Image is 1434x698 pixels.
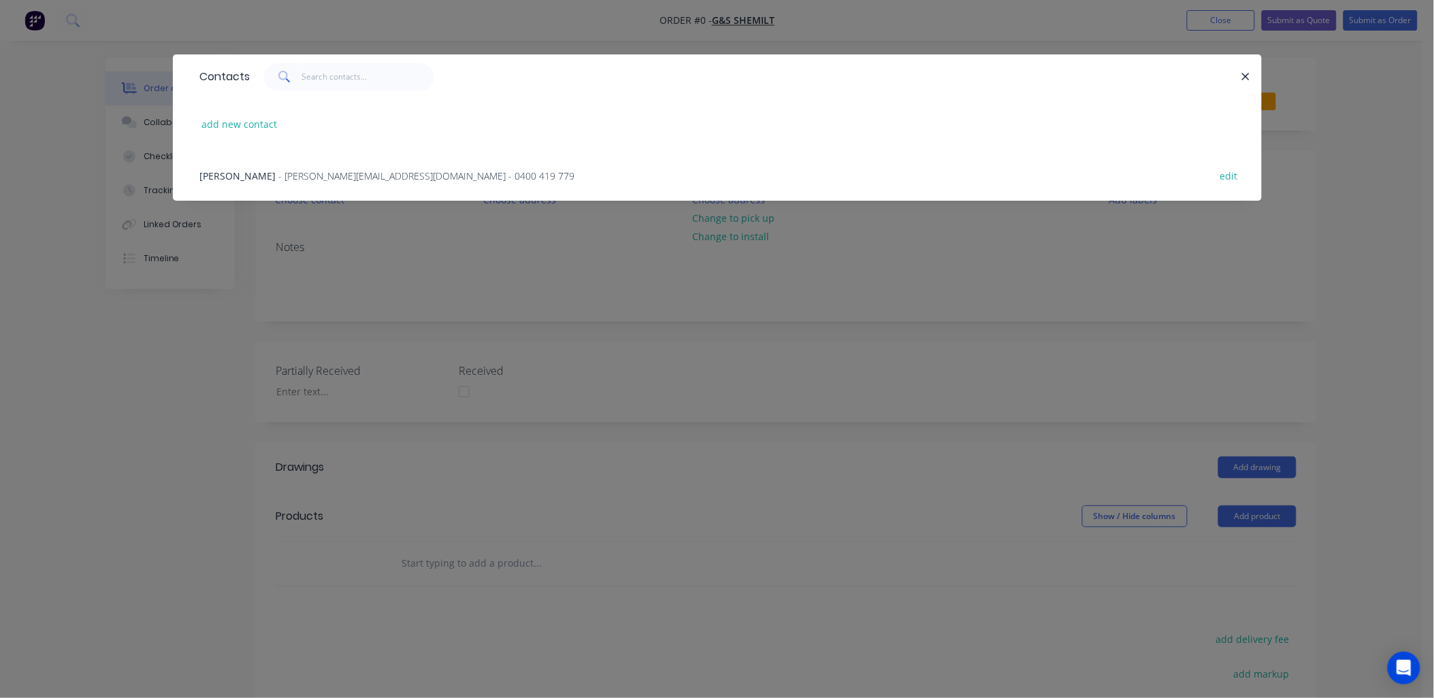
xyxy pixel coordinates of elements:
input: Search contacts... [302,63,434,90]
div: Open Intercom Messenger [1388,652,1420,684]
button: edit [1213,166,1245,184]
div: Contacts [193,55,250,99]
span: - [PERSON_NAME][EMAIL_ADDRESS][DOMAIN_NAME] - 0400 419 779 [279,169,575,182]
button: add new contact [195,115,284,133]
span: [PERSON_NAME] [200,169,276,182]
